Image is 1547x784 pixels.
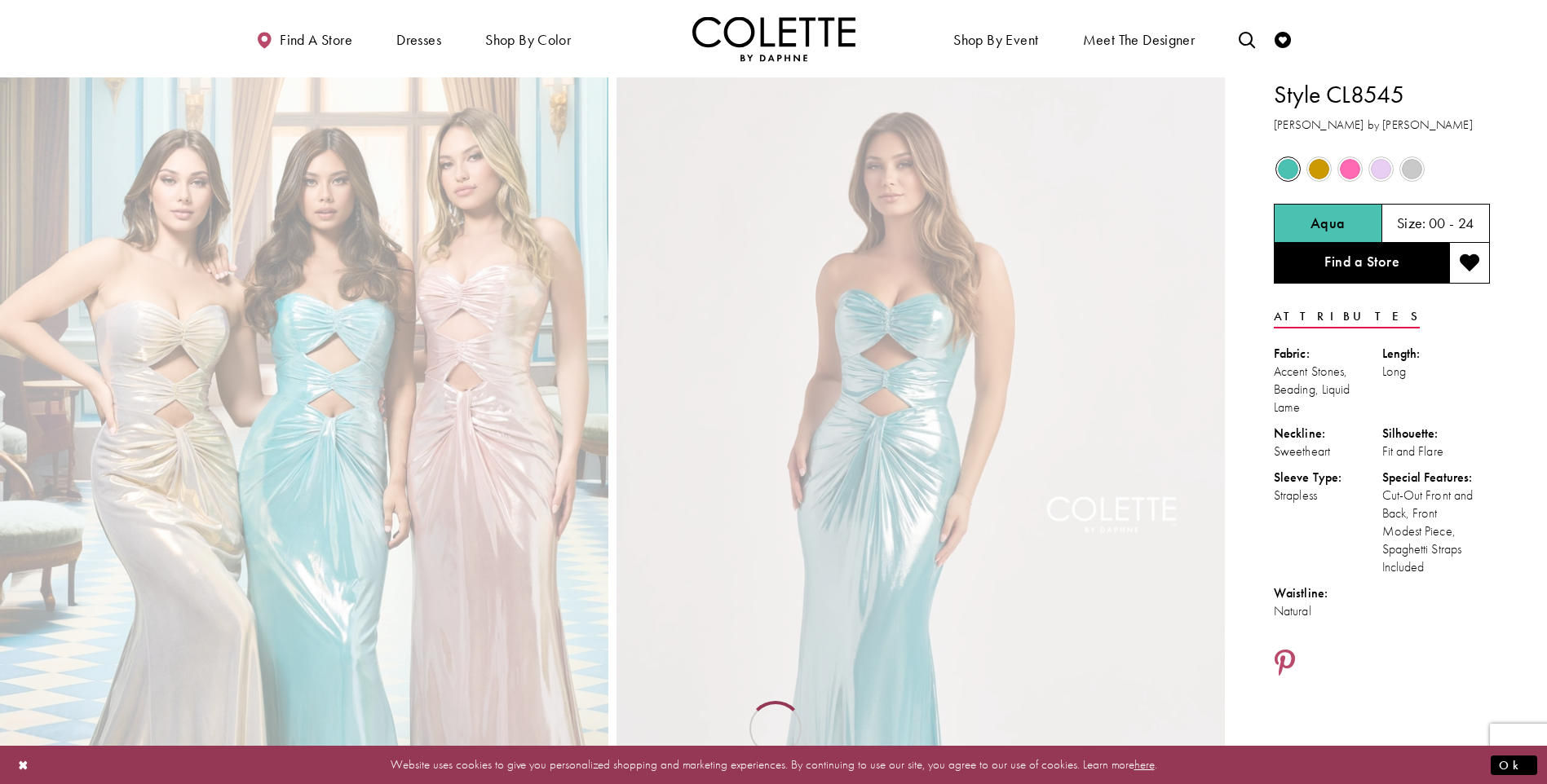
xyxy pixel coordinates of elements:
span: Shop by color [481,16,575,61]
div: Product color controls state depends on size chosen [1274,154,1490,185]
div: Silver [1398,155,1426,183]
div: Silhouette: [1382,425,1491,443]
button: Close Dialog [10,751,38,779]
img: Colette by Daphne [692,16,855,61]
a: here [1134,756,1155,773]
button: Add to wishlist [1449,243,1490,284]
button: Submit Dialog [1491,755,1537,775]
a: Toggle search [1235,16,1259,61]
div: Long [1382,363,1491,381]
div: Length: [1382,345,1491,363]
div: Pink [1336,155,1364,183]
span: Meet the designer [1083,32,1196,48]
div: Special Features: [1382,469,1491,487]
div: Sweetheart [1274,443,1382,460]
span: Shop By Event [953,32,1038,48]
span: Shop by color [485,32,571,48]
a: Meet the designer [1079,16,1200,61]
h1: Style CL8545 [1274,77,1490,112]
span: Size: [1397,214,1426,232]
span: Dresses [392,16,445,61]
h3: [PERSON_NAME] by [PERSON_NAME] [1274,116,1490,134]
span: Shop By Event [949,16,1042,61]
div: Accent Stones, Beading, Liquid Lame [1274,363,1382,416]
a: Visit Home Page [692,16,855,61]
a: Attributes [1274,305,1420,328]
a: Find a Store [1274,243,1449,284]
div: Lilac [1367,155,1395,183]
div: Natural [1274,602,1382,620]
h5: 00 - 24 [1429,215,1474,231]
div: Gold [1305,155,1333,183]
div: Fit and Flare [1382,443,1491,460]
div: Strapless [1274,487,1382,504]
span: Find a store [280,32,352,48]
div: Cut-Out Front and Back, Front Modest Piece, Spaghetti Straps Included [1382,487,1491,576]
div: Neckline: [1274,425,1382,443]
a: Find a store [252,16,356,61]
a: Check Wishlist [1271,16,1295,61]
span: Dresses [396,32,441,48]
div: Sleeve Type: [1274,469,1382,487]
div: Waistline: [1274,584,1382,602]
a: Share using Pinterest - Opens in new tab [1274,649,1296,680]
div: Aqua [1274,155,1302,183]
div: Fabric: [1274,345,1382,363]
h5: Chosen color [1311,215,1346,231]
p: Website uses cookies to give you personalized shopping and marketing experiences. By continuing t... [117,754,1430,776]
